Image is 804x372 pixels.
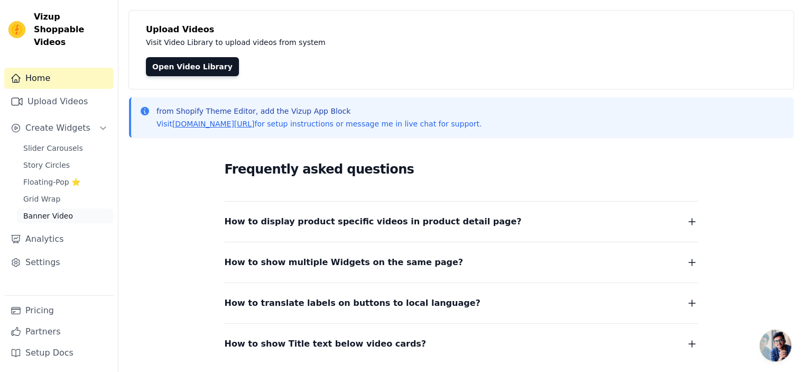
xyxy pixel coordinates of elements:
button: How to translate labels on buttons to local language? [225,296,698,311]
span: How to show Title text below video cards? [225,337,427,351]
button: How to display product specific videos in product detail page? [225,214,698,229]
button: How to show multiple Widgets on the same page? [225,255,698,270]
a: Grid Wrap [17,192,114,206]
span: Story Circles [23,160,70,170]
a: [DOMAIN_NAME][URL] [172,120,255,128]
a: Setup Docs [4,342,114,364]
a: Pricing [4,300,114,321]
span: Vizup Shoppable Videos [34,11,109,49]
p: Visit for setup instructions or message me in live chat for support. [156,119,482,129]
span: Grid Wrap [23,194,60,204]
h4: Upload Videos [146,23,777,36]
span: How to translate labels on buttons to local language? [225,296,480,311]
p: from Shopify Theme Editor, add the Vizup App Block [156,106,482,116]
h2: Frequently asked questions [225,159,698,180]
a: Banner Video [17,208,114,223]
img: Vizup [8,21,25,38]
span: How to display product specific videos in product detail page? [225,214,522,229]
a: Floating-Pop ⭐ [17,175,114,189]
span: Banner Video [23,211,73,221]
span: Create Widgets [25,122,90,134]
button: Create Widgets [4,117,114,139]
a: Partners [4,321,114,342]
span: Floating-Pop ⭐ [23,177,80,187]
button: How to show Title text below video cards? [225,337,698,351]
a: Home [4,68,114,89]
span: Slider Carousels [23,143,83,153]
a: Settings [4,252,114,273]
a: Open Video Library [146,57,239,76]
a: Story Circles [17,158,114,173]
a: Upload Videos [4,91,114,112]
div: Open chat [760,330,791,361]
span: How to show multiple Widgets on the same page? [225,255,464,270]
p: Visit Video Library to upload videos from system [146,36,620,49]
a: Analytics [4,229,114,250]
a: Slider Carousels [17,141,114,156]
